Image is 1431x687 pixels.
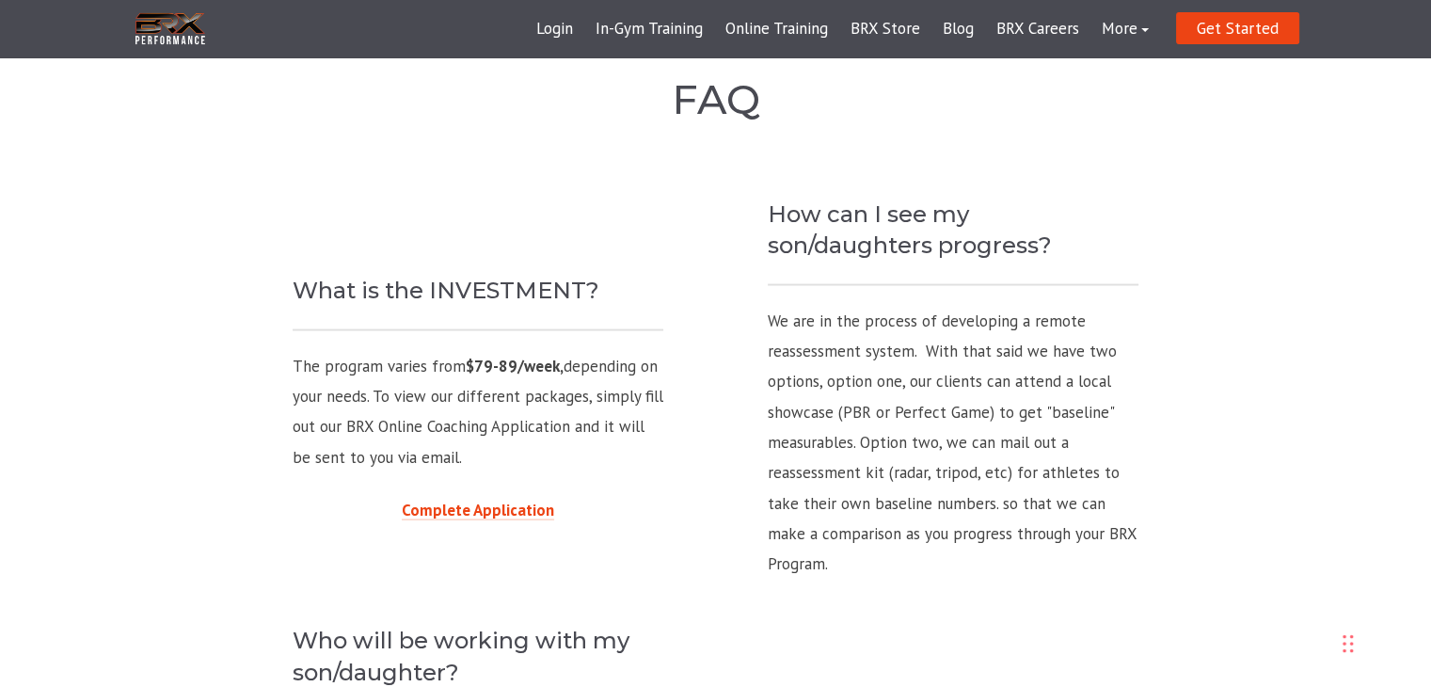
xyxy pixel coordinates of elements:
a: Online Training [714,7,839,52]
h2: FAQ [293,75,1139,124]
a: BRX Careers [985,7,1090,52]
a: Blog [931,7,985,52]
div: Drag [1343,615,1354,672]
a: BRX Store [839,7,931,52]
span: $79-89/week, [466,356,564,376]
iframe: Chat Widget [1165,484,1431,687]
a: Get Started [1176,12,1299,44]
h4: How can I see my son/daughters progress? [768,199,1139,262]
a: Login [525,7,584,52]
h4: What is the INVESTMENT? [293,275,664,307]
p: We are in the process of developing a remote reassessment system. With that said we have two opti... [768,306,1139,580]
a: More [1090,7,1160,52]
p: The program varies from depending on your needs. To view our different packages, simply fill out ... [293,351,664,472]
a: In-Gym Training [584,7,714,52]
img: BRX Transparent Logo-2 [133,9,208,48]
a: Complete Application [402,500,554,520]
div: Navigation Menu [525,7,1160,52]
